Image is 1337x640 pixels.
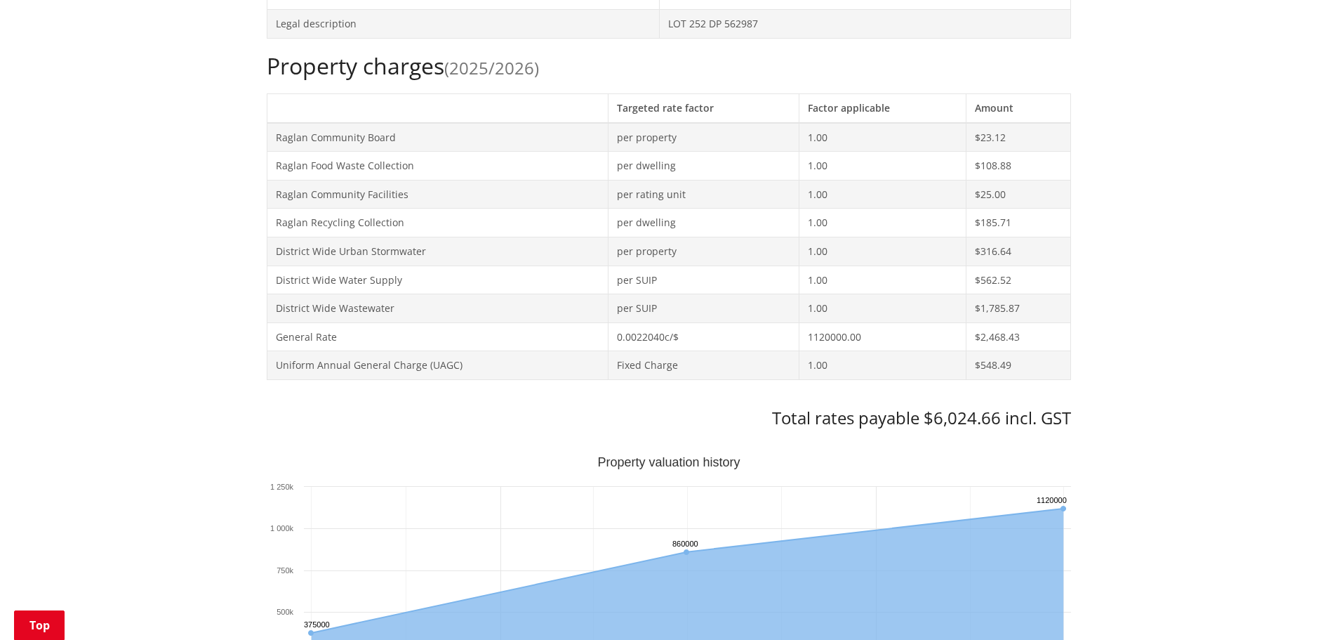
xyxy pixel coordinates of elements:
[267,53,1071,79] h2: Property charges
[608,322,799,351] td: 0.0022040c/$
[277,608,293,616] text: 500k
[608,209,799,237] td: per dwelling
[444,56,539,79] span: (2025/2026)
[799,93,966,122] th: Factor applicable
[267,408,1071,429] h3: Total rates payable $6,024.66 incl. GST
[799,209,966,237] td: 1.00
[608,93,799,122] th: Targeted rate factor
[799,123,966,152] td: 1.00
[267,209,608,237] td: Raglan Recycling Collection
[277,566,293,575] text: 750k
[966,123,1070,152] td: $23.12
[267,9,659,38] td: Legal description
[966,209,1070,237] td: $185.71
[684,549,689,555] path: Friday, Jun 30, 12:00, 860,000. Capital Value.
[659,9,1070,38] td: LOT 252 DP 562987
[608,180,799,209] td: per rating unit
[267,294,608,323] td: District Wide Wastewater
[608,123,799,152] td: per property
[966,152,1070,181] td: $108.88
[597,455,740,469] text: Property valuation history
[270,524,293,533] text: 1 000k
[966,93,1070,122] th: Amount
[799,180,966,209] td: 1.00
[1060,506,1065,511] path: Sunday, Jun 30, 12:00, 1,120,000. Capital Value.
[267,351,608,380] td: Uniform Annual General Charge (UAGC)
[608,351,799,380] td: Fixed Charge
[267,266,608,294] td: District Wide Water Supply
[608,294,799,323] td: per SUIP
[799,152,966,181] td: 1.00
[799,322,966,351] td: 1120000.00
[966,237,1070,266] td: $316.64
[966,294,1070,323] td: $1,785.87
[799,237,966,266] td: 1.00
[267,180,608,209] td: Raglan Community Facilities
[966,266,1070,294] td: $562.52
[267,152,608,181] td: Raglan Food Waste Collection
[966,180,1070,209] td: $25.00
[608,152,799,181] td: per dwelling
[608,237,799,266] td: per property
[270,483,293,491] text: 1 250k
[672,540,698,548] text: 860000
[1037,496,1067,504] text: 1120000
[267,322,608,351] td: General Rate
[966,351,1070,380] td: $548.49
[267,237,608,266] td: District Wide Urban Stormwater
[308,630,314,636] path: Thursday, Jun 30, 12:00, 375,000. Capital Value.
[799,294,966,323] td: 1.00
[799,351,966,380] td: 1.00
[267,123,608,152] td: Raglan Community Board
[14,610,65,640] a: Top
[608,266,799,294] td: per SUIP
[304,620,330,629] text: 375000
[799,266,966,294] td: 1.00
[966,322,1070,351] td: $2,468.43
[1272,581,1323,632] iframe: Messenger Launcher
